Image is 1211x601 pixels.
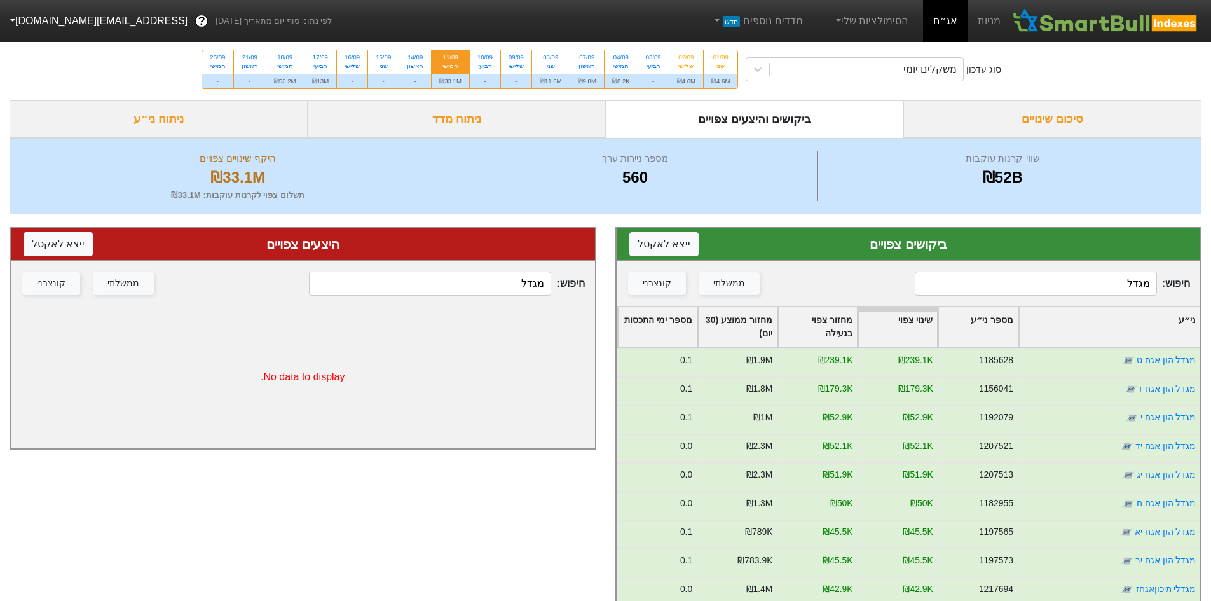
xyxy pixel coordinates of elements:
a: מגדל הון אגח יד [1135,441,1196,451]
div: ₪789K [744,525,772,539]
div: 560 [456,166,813,189]
div: - [202,74,233,88]
div: Toggle SortBy [778,307,857,347]
div: שני [376,62,391,71]
div: 11/09 [439,53,462,62]
button: ממשלתי [93,272,154,295]
div: 1197573 [978,554,1013,567]
input: 560 רשומות... [915,272,1157,296]
span: ? [198,13,205,30]
div: חמישי [210,62,226,71]
div: ₪50K [910,497,933,510]
div: ₪52.1K [903,439,933,453]
div: - [470,74,500,88]
div: ממשלתי [713,277,745,291]
div: 1182955 [978,497,1013,510]
a: מגדל הון אגח יב [1135,555,1196,565]
div: 0.1 [680,382,692,396]
div: ₪45.5K [903,554,933,567]
img: tase link [1120,555,1133,567]
div: ניתוח מדד [308,100,606,138]
div: ₪45.5K [903,525,933,539]
div: 0.1 [680,525,692,539]
div: 0.0 [680,497,692,510]
a: מדדים נוספיםחדש [707,8,808,34]
div: חמישי [274,62,296,71]
div: 15/09 [376,53,391,62]
img: SmartBull [1011,8,1201,34]
div: 21/09 [242,53,258,62]
div: ₪11.6M [532,74,570,88]
div: ₪783.9K [737,554,772,567]
div: שלישי [345,62,360,71]
div: Toggle SortBy [938,307,1017,347]
span: לפי נתוני סוף יום מתאריך [DATE] [216,15,332,27]
div: Toggle SortBy [698,307,777,347]
img: tase link [1119,526,1132,539]
div: מספר ניירות ערך [456,151,813,166]
div: ₪52.9K [903,411,933,424]
div: 14/09 [407,53,423,62]
div: היקף שינויים צפויים [26,151,449,166]
div: Toggle SortBy [858,307,937,347]
div: תשלום צפוי לקרנות עוקבות : ₪33.1M [26,189,449,202]
div: 0.0 [680,468,692,481]
div: Toggle SortBy [618,307,697,347]
div: ₪179.3K [818,382,852,396]
div: ₪42.9K [903,583,933,596]
div: 1185628 [978,354,1013,367]
div: 04/09 [612,53,630,62]
div: 03/09 [646,53,661,62]
div: ראשון [407,62,423,71]
img: tase link [1121,497,1134,510]
div: ביקושים והיצעים צפויים [606,100,904,138]
a: מגדל הון אגח יא [1134,527,1196,537]
button: קונצרני [628,272,686,295]
div: 25/09 [210,53,226,62]
div: רביעי [312,62,329,71]
div: ניתוח ני״ע [10,100,308,138]
div: 1156041 [978,382,1013,396]
div: ₪179.3K [898,382,933,396]
div: רביעי [477,62,493,71]
div: ₪4.6M [704,74,737,88]
div: Toggle SortBy [1019,307,1200,347]
div: 01/09 [711,53,730,62]
img: tase link [1121,469,1134,481]
span: חיפוש : [915,272,1190,296]
div: ₪4.6M [669,74,703,88]
div: - [368,74,399,88]
div: ₪52.1K [823,439,852,453]
div: ₪2.3M [746,439,772,453]
div: ₪51.9K [903,468,933,481]
div: 1197565 [978,525,1013,539]
div: ₪1.4M [746,583,772,596]
div: ₪1.3M [746,497,772,510]
img: tase link [1121,354,1134,367]
a: מגדלי תיכוןאגחז [1135,584,1196,594]
div: ביקושים צפויים [629,235,1188,254]
div: - [337,74,367,88]
button: ייצא לאקסל [24,232,93,256]
div: ₪33.1M [26,166,449,189]
div: ₪45.5K [823,525,852,539]
div: 1207513 [978,468,1013,481]
span: חדש [723,16,740,27]
div: ₪13M [304,74,337,88]
img: tase link [1121,583,1133,596]
div: רביעי [646,62,661,71]
div: היצעים צפויים [24,235,582,254]
div: 10/09 [477,53,493,62]
div: 07/09 [578,53,596,62]
button: ייצא לאקסל [629,232,699,256]
div: ₪1.9M [746,354,772,367]
div: - [501,74,531,88]
div: ₪2.3M [746,468,772,481]
div: סוג עדכון [966,63,1001,76]
div: חמישי [612,62,630,71]
div: - [638,74,669,88]
img: tase link [1125,411,1138,424]
button: קונצרני [22,272,80,295]
a: מגדל הון אגח יג [1136,469,1196,480]
div: 1192079 [978,411,1013,424]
